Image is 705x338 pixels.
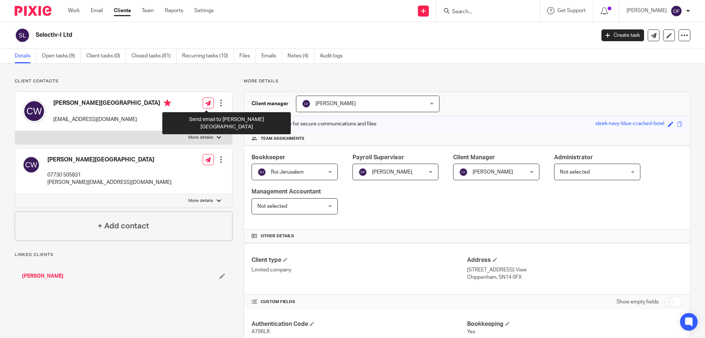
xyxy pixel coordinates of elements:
[250,120,376,128] p: Master code for secure communications and files
[42,49,81,63] a: Open tasks (9)
[182,49,234,63] a: Recurring tasks (10)
[252,266,467,274] p: Limited company
[451,9,517,15] input: Search
[164,99,171,107] i: Primary
[114,7,131,14] a: Clients
[320,49,348,63] a: Audit logs
[252,256,467,264] h4: Client type
[467,266,683,274] p: [STREET_ADDRESS] View
[98,220,149,232] h4: + Add contact
[453,154,495,160] span: Client Manager
[257,204,287,209] span: Not selected
[473,170,513,175] span: [PERSON_NAME]
[626,7,667,14] p: [PERSON_NAME]
[271,170,304,175] span: Roi Jerusalem
[194,7,214,14] a: Settings
[261,49,282,63] a: Emails
[670,5,682,17] img: svg%3E
[252,299,467,305] h4: CUSTOM FIELDS
[302,99,311,108] img: svg%3E
[86,49,126,63] a: Client tasks (0)
[560,170,590,175] span: Not selected
[36,31,480,39] h2: Selectiv-I Ltd
[15,78,232,84] p: Client contacts
[257,168,266,177] img: svg%3E
[252,154,285,160] span: Bookkeeper
[165,7,183,14] a: Reports
[459,168,468,177] img: svg%3E
[131,49,177,63] a: Closed tasks (81)
[15,6,51,16] img: Pixie
[142,7,154,14] a: Team
[617,298,659,306] label: Show empty fields
[239,49,256,63] a: Files
[467,320,683,328] h4: Bookkeeping
[315,101,356,106] span: [PERSON_NAME]
[188,198,213,204] p: More details
[252,329,270,334] span: A796LR
[288,49,314,63] a: Notes (4)
[22,99,46,123] img: svg%3E
[22,156,40,174] img: svg%3E
[53,99,171,108] h4: [PERSON_NAME][GEOGRAPHIC_DATA]
[22,273,64,280] a: [PERSON_NAME]
[467,329,475,334] span: Yes
[244,78,690,84] p: More details
[595,120,664,128] div: sleek-navy-blue-cracked-bowl
[261,136,304,142] span: Team assignments
[467,256,683,264] h4: Address
[15,28,30,43] img: svg%3E
[53,116,171,123] p: [EMAIL_ADDRESS][DOMAIN_NAME]
[47,156,171,164] h4: [PERSON_NAME][GEOGRAPHIC_DATA]
[601,29,644,41] a: Create task
[554,154,593,160] span: Administrator
[261,233,294,239] span: Other details
[15,252,232,258] p: Linked clients
[557,8,586,13] span: Get Support
[68,7,80,14] a: Work
[372,170,412,175] span: [PERSON_NAME]
[188,135,213,140] p: More details
[352,154,404,160] span: Payroll Supervisor
[15,49,36,63] a: Details
[91,7,103,14] a: Email
[252,189,321,195] span: Management Accountant
[47,171,171,179] p: 07730 505831
[47,179,171,186] p: [PERSON_NAME][EMAIL_ADDRESS][DOMAIN_NAME]
[252,320,467,328] h4: Authentication Code
[252,100,289,107] h3: Client manager
[358,168,367,177] img: svg%3E
[467,274,683,281] p: Chippenham, SN14 0FX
